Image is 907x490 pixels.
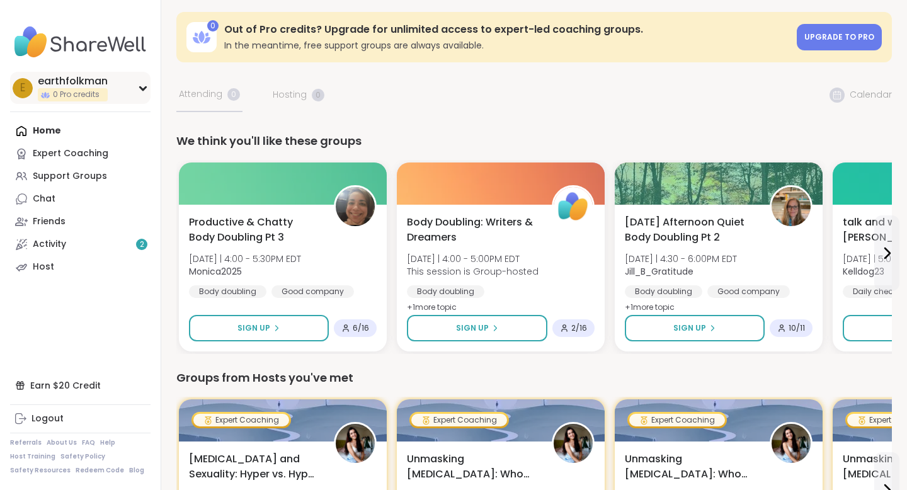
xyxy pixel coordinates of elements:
[554,187,593,226] img: ShareWell
[271,285,354,298] div: Good company
[407,265,539,278] span: This session is Group-hosted
[407,315,547,341] button: Sign Up
[407,215,538,245] span: Body Doubling: Writers & Dreamers
[407,253,539,265] span: [DATE] | 4:00 - 5:00PM EDT
[10,374,151,397] div: Earn $20 Credit
[176,369,892,387] div: Groups from Hosts you've met
[772,187,811,226] img: Jill_B_Gratitude
[336,424,375,463] img: elenacarr0ll
[411,414,507,426] div: Expert Coaching
[31,413,64,425] div: Logout
[224,23,789,37] h3: Out of Pro credits? Upgrade for unlimited access to expert-led coaching groups.
[673,322,706,334] span: Sign Up
[804,31,874,42] span: Upgrade to Pro
[20,80,25,96] span: e
[33,193,55,205] div: Chat
[53,89,100,100] span: 0 Pro credits
[189,452,320,482] span: [MEDICAL_DATA] and Sexuality: Hyper vs. Hypo Sexuality
[456,322,489,334] span: Sign Up
[193,414,289,426] div: Expert Coaching
[189,265,242,278] b: Monica2025
[38,74,108,88] div: earthfolkman
[10,452,55,461] a: Host Training
[625,285,702,298] div: Body doubling
[629,414,725,426] div: Expert Coaching
[554,424,593,463] img: elenacarr0ll
[10,20,151,64] img: ShareWell Nav Logo
[189,315,329,341] button: Sign Up
[353,323,369,333] span: 6 / 16
[625,265,693,278] b: Jill_B_Gratitude
[47,438,77,447] a: About Us
[82,438,95,447] a: FAQ
[189,215,320,245] span: Productive & Chatty Body Doubling Pt 3
[33,261,54,273] div: Host
[33,147,108,160] div: Expert Coaching
[207,20,219,31] div: 0
[237,322,270,334] span: Sign Up
[33,238,66,251] div: Activity
[224,39,789,52] h3: In the meantime, free support groups are always available.
[189,285,266,298] div: Body doubling
[625,452,756,482] span: Unmasking [MEDICAL_DATA]: Who Am I After A Diagnosis?
[10,438,42,447] a: Referrals
[10,165,151,188] a: Support Groups
[336,187,375,226] img: Monica2025
[625,215,756,245] span: [DATE] Afternoon Quiet Body Doubling Pt 2
[10,210,151,233] a: Friends
[797,24,882,50] a: Upgrade to Pro
[707,285,790,298] div: Good company
[33,215,66,228] div: Friends
[625,315,765,341] button: Sign Up
[772,424,811,463] img: elenacarr0ll
[789,323,805,333] span: 10 / 11
[189,253,301,265] span: [DATE] | 4:00 - 5:30PM EDT
[10,188,151,210] a: Chat
[843,265,884,278] b: Kelldog23
[76,466,124,475] a: Redeem Code
[60,452,105,461] a: Safety Policy
[140,239,144,250] span: 2
[407,452,538,482] span: Unmasking [MEDICAL_DATA]: Who Am I After A Diagnosis?
[10,256,151,278] a: Host
[625,253,737,265] span: [DATE] | 4:30 - 6:00PM EDT
[10,233,151,256] a: Activity2
[129,466,144,475] a: Blog
[407,285,484,298] div: Body doubling
[176,132,892,150] div: We think you'll like these groups
[571,323,587,333] span: 2 / 16
[33,170,107,183] div: Support Groups
[10,142,151,165] a: Expert Coaching
[100,438,115,447] a: Help
[10,407,151,430] a: Logout
[10,466,71,475] a: Safety Resources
